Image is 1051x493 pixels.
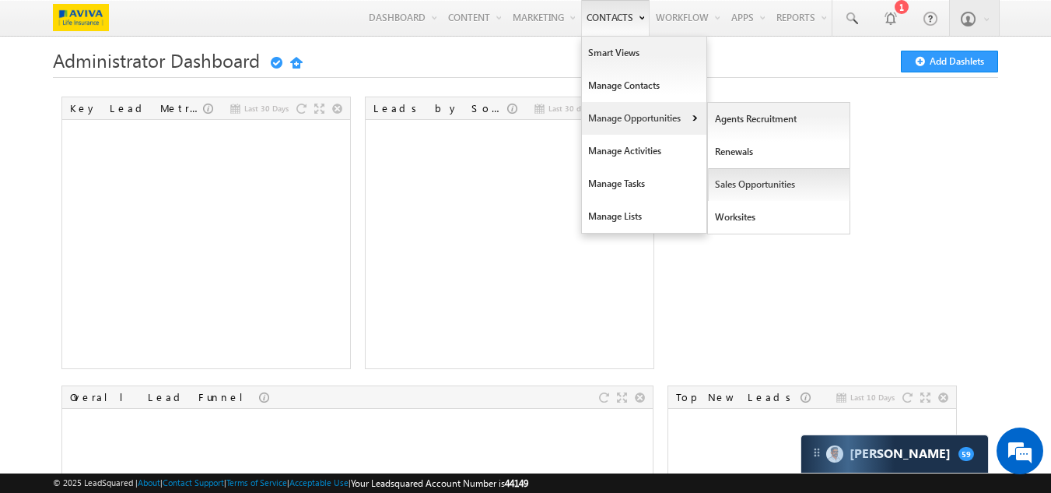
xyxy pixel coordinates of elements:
button: Add Dashlets [901,51,998,72]
a: Manage Activities [582,135,706,167]
span: 59 [958,447,974,461]
a: Renewals [708,136,850,168]
span: Last 30 days [548,101,592,115]
div: carter-dragCarter[PERSON_NAME]59 [801,435,989,474]
a: Sales Opportunities [708,168,850,201]
span: Last 30 Days [244,101,289,115]
a: Worksites [708,201,850,234]
span: © 2025 LeadSquared | | | | | [53,476,528,491]
div: Leads by Sources [373,101,507,115]
span: Last 10 Days [850,390,895,404]
a: Acceptable Use [289,477,349,488]
a: About [138,477,160,488]
div: Top New Leads [676,390,801,404]
span: Your Leadsquared Account Number is [351,477,528,489]
img: d_60004797649_company_0_60004797649 [26,82,65,102]
a: Manage Tasks [582,167,706,200]
textarea: Type your message and hit 'Enter' [20,144,284,369]
span: Administrator Dashboard [53,48,260,72]
a: Manage Opportunities [582,102,706,135]
a: Manage Contacts [582,69,706,102]
a: Manage Lists [582,200,706,233]
span: 44149 [505,477,528,489]
a: Terms of Service [226,477,287,488]
div: Key Lead Metrics [70,101,203,115]
a: Agents Recruitment [708,103,850,136]
a: Contact Support [163,477,224,488]
em: Start Chat [212,382,282,403]
div: Overall Lead Funnel [70,390,259,404]
img: Custom Logo [53,4,109,31]
div: Minimize live chat window [255,8,293,45]
div: Chat with us now [81,82,261,102]
a: Smart Views [582,37,706,69]
img: carter-drag [811,446,823,459]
